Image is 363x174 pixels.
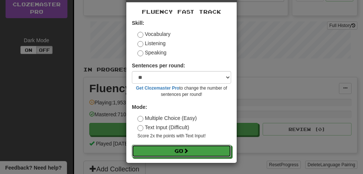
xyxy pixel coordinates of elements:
[137,40,166,47] label: Listening
[132,20,144,26] strong: Skill:
[137,114,197,122] label: Multiple Choice (Easy)
[137,125,143,131] input: Text Input (Difficult)
[136,86,179,91] a: Get Clozemaster Pro
[137,49,166,56] label: Speaking
[132,85,231,98] small: to change the number of sentences per round!
[137,41,143,47] input: Listening
[142,9,221,15] span: Fluency Fast Track
[132,145,231,157] button: Go
[137,30,170,38] label: Vocabulary
[132,104,147,110] strong: Mode:
[137,32,143,38] input: Vocabulary
[137,124,189,131] label: Text Input (Difficult)
[137,50,143,56] input: Speaking
[137,133,231,139] small: Score 2x the points with Text Input !
[132,62,185,69] label: Sentences per round:
[137,116,143,122] input: Multiple Choice (Easy)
